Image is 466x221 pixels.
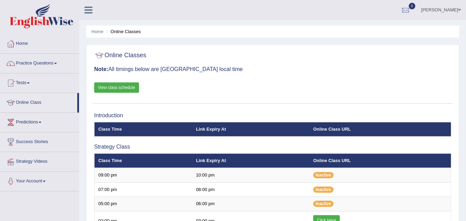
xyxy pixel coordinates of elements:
[91,29,103,34] a: Home
[192,122,309,137] th: Link Expiry At
[94,66,451,72] h3: All timings below are [GEOGRAPHIC_DATA] local time
[0,152,79,169] a: Strategy Videos
[192,197,309,211] td: 06:00 pm
[313,187,334,193] span: Inactive
[409,3,416,9] span: 0
[309,153,451,168] th: Online Class URL
[0,34,79,51] a: Home
[95,168,192,182] td: 09:00 pm
[0,73,79,91] a: Tests
[309,122,451,137] th: Online Class URL
[313,201,334,207] span: Inactive
[94,50,146,61] h2: Online Classes
[94,66,108,72] b: Note:
[95,153,192,168] th: Class Time
[0,172,79,189] a: Your Account
[105,28,141,35] li: Online Classes
[95,182,192,197] td: 07:00 pm
[94,112,451,119] h3: Introduction
[94,82,139,93] a: View class schedule
[192,168,309,182] td: 10:00 pm
[192,182,309,197] td: 08:00 pm
[0,132,79,150] a: Success Stories
[0,93,77,110] a: Online Class
[0,54,79,71] a: Practice Questions
[0,113,79,130] a: Predictions
[94,144,451,150] h3: Strategy Class
[95,197,192,211] td: 05:00 pm
[313,172,334,178] span: Inactive
[192,153,309,168] th: Link Expiry At
[95,122,192,137] th: Class Time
